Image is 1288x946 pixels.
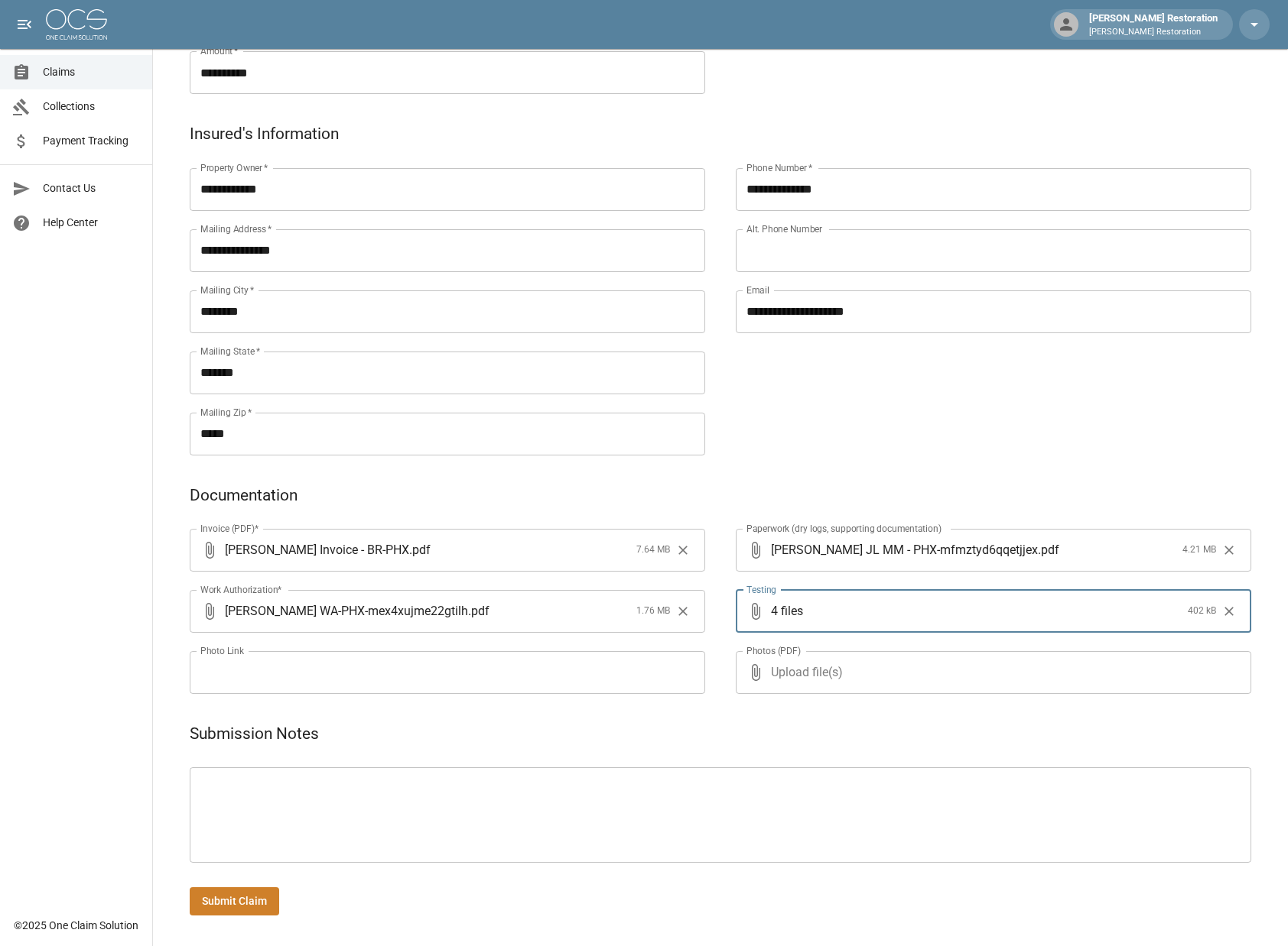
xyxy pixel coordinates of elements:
span: Claims [43,64,140,80]
span: Upload file(s) [771,651,1210,694]
span: Contact Us [43,180,140,196]
span: [PERSON_NAME] WA-PHX-mex4xujme22gtilh [225,602,468,620]
label: Photo Link [200,644,244,657]
button: Clear [1218,600,1241,623]
button: open drawer [9,9,40,40]
span: . pdf [409,541,431,559]
label: Work Authorization* [200,583,282,596]
label: Mailing Address [200,222,272,235]
label: Mailing State [200,345,260,358]
label: Invoice (PDF)* [200,522,259,535]
button: Submit Claim [190,887,279,915]
span: [PERSON_NAME] Invoice - BR-PHX [225,541,409,559]
label: Phone Number [746,161,812,174]
label: Mailing Zip [200,406,252,419]
button: Clear [672,539,694,562]
span: [PERSON_NAME] JL MM - PHX-mfmztyd6qqetjjex [771,541,1038,559]
div: [PERSON_NAME] Restoration [1083,11,1224,38]
span: Collections [43,99,140,115]
button: Clear [672,600,694,623]
span: Payment Tracking [43,133,140,149]
span: 4.21 MB [1182,543,1216,558]
label: Amount [200,44,239,57]
span: 402 kB [1188,604,1216,619]
div: © 2025 One Claim Solution [14,918,138,933]
span: 7.64 MB [636,543,670,558]
label: Email [746,283,769,296]
span: 4 files [771,590,1182,633]
img: ocs-logo-white-transparent.png [46,9,107,40]
label: Alt. Phone Number [746,222,822,235]
span: 1.76 MB [636,604,670,619]
span: . pdf [1038,541,1059,559]
label: Property Owner [200,161,268,174]
span: Help Center [43,215,140,231]
label: Mailing City [200,283,255,296]
label: Photos (PDF) [746,644,801,657]
span: . pdf [468,602,490,620]
label: Testing [746,583,776,596]
p: [PERSON_NAME] Restoration [1089,26,1218,39]
label: Paperwork (dry logs, supporting documentation) [746,522,942,535]
button: Clear [1218,539,1241,562]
